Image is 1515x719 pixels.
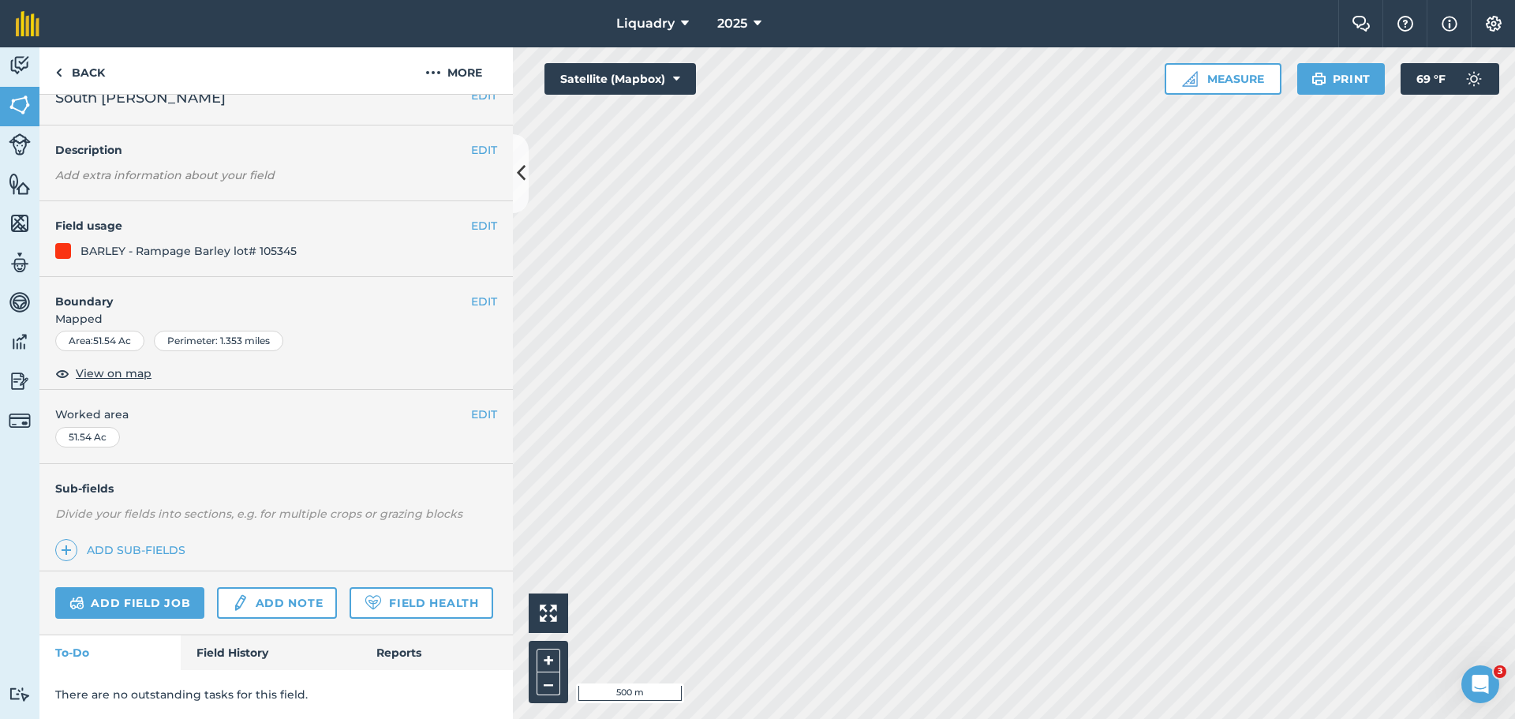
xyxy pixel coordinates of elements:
span: 3 [1494,665,1506,678]
div: 51.54 Ac [55,427,120,448]
img: svg+xml;base64,PHN2ZyB4bWxucz0iaHR0cDovL3d3dy53My5vcmcvMjAwMC9zdmciIHdpZHRoPSI1NiIgaGVpZ2h0PSI2MC... [9,172,31,196]
img: svg+xml;base64,PHN2ZyB4bWxucz0iaHR0cDovL3d3dy53My5vcmcvMjAwMC9zdmciIHdpZHRoPSIxOCIgaGVpZ2h0PSIyNC... [55,364,69,383]
em: Add extra information about your field [55,168,275,182]
img: svg+xml;base64,PD94bWwgdmVyc2lvbj0iMS4wIiBlbmNvZGluZz0idXRmLTgiPz4KPCEtLSBHZW5lcmF0b3I6IEFkb2JlIE... [9,687,31,702]
a: Reports [361,635,513,670]
img: svg+xml;base64,PHN2ZyB4bWxucz0iaHR0cDovL3d3dy53My5vcmcvMjAwMC9zdmciIHdpZHRoPSIxNCIgaGVpZ2h0PSIyNC... [61,541,72,560]
img: svg+xml;base64,PHN2ZyB4bWxucz0iaHR0cDovL3d3dy53My5vcmcvMjAwMC9zdmciIHdpZHRoPSI1NiIgaGVpZ2h0PSI2MC... [9,93,31,117]
a: Field History [181,635,360,670]
img: svg+xml;base64,PHN2ZyB4bWxucz0iaHR0cDovL3d3dy53My5vcmcvMjAwMC9zdmciIHdpZHRoPSIxOSIgaGVpZ2h0PSIyNC... [1311,69,1326,88]
span: Mapped [39,310,513,328]
a: Add field job [55,587,204,619]
img: svg+xml;base64,PHN2ZyB4bWxucz0iaHR0cDovL3d3dy53My5vcmcvMjAwMC9zdmciIHdpZHRoPSIyMCIgaGVpZ2h0PSIyNC... [425,63,441,82]
button: EDIT [471,293,497,310]
span: South [PERSON_NAME] [55,87,226,109]
a: To-Do [39,635,181,670]
span: Liquadry [616,14,675,33]
img: A question mark icon [1396,16,1415,32]
button: + [537,649,560,672]
img: Four arrows, one pointing top left, one top right, one bottom right and the last bottom left [540,605,557,622]
button: More [395,47,513,94]
button: EDIT [471,87,497,104]
img: svg+xml;base64,PD94bWwgdmVyc2lvbj0iMS4wIiBlbmNvZGluZz0idXRmLTgiPz4KPCEtLSBHZW5lcmF0b3I6IEFkb2JlIE... [9,133,31,155]
img: svg+xml;base64,PHN2ZyB4bWxucz0iaHR0cDovL3d3dy53My5vcmcvMjAwMC9zdmciIHdpZHRoPSI1NiIgaGVpZ2h0PSI2MC... [9,212,31,235]
h4: Description [55,141,497,159]
a: Add note [217,587,337,619]
button: EDIT [471,217,497,234]
img: svg+xml;base64,PD94bWwgdmVyc2lvbj0iMS4wIiBlbmNvZGluZz0idXRmLTgiPz4KPCEtLSBHZW5lcmF0b3I6IEFkb2JlIE... [9,251,31,275]
button: 69 °F [1401,63,1499,95]
em: Divide your fields into sections, e.g. for multiple crops or grazing blocks [55,507,462,521]
div: BARLEY - Rampage Barley lot# 105345 [80,242,297,260]
img: svg+xml;base64,PD94bWwgdmVyc2lvbj0iMS4wIiBlbmNvZGluZz0idXRmLTgiPz4KPCEtLSBHZW5lcmF0b3I6IEFkb2JlIE... [69,594,84,612]
button: Satellite (Mapbox) [544,63,696,95]
button: View on map [55,364,151,383]
span: 2025 [717,14,747,33]
img: Ruler icon [1182,71,1198,87]
button: EDIT [471,406,497,423]
span: Worked area [55,406,497,423]
img: svg+xml;base64,PHN2ZyB4bWxucz0iaHR0cDovL3d3dy53My5vcmcvMjAwMC9zdmciIHdpZHRoPSIxNyIgaGVpZ2h0PSIxNy... [1442,14,1457,33]
img: svg+xml;base64,PD94bWwgdmVyc2lvbj0iMS4wIiBlbmNvZGluZz0idXRmLTgiPz4KPCEtLSBHZW5lcmF0b3I6IEFkb2JlIE... [9,369,31,393]
iframe: Intercom live chat [1461,665,1499,703]
img: svg+xml;base64,PD94bWwgdmVyc2lvbj0iMS4wIiBlbmNvZGluZz0idXRmLTgiPz4KPCEtLSBHZW5lcmF0b3I6IEFkb2JlIE... [1458,63,1490,95]
button: – [537,672,560,695]
img: svg+xml;base64,PD94bWwgdmVyc2lvbj0iMS4wIiBlbmNvZGluZz0idXRmLTgiPz4KPCEtLSBHZW5lcmF0b3I6IEFkb2JlIE... [9,330,31,354]
img: svg+xml;base64,PHN2ZyB4bWxucz0iaHR0cDovL3d3dy53My5vcmcvMjAwMC9zdmciIHdpZHRoPSI5IiBoZWlnaHQ9IjI0Ii... [55,63,62,82]
h4: Boundary [39,277,471,310]
p: There are no outstanding tasks for this field. [55,686,497,703]
img: svg+xml;base64,PD94bWwgdmVyc2lvbj0iMS4wIiBlbmNvZGluZz0idXRmLTgiPz4KPCEtLSBHZW5lcmF0b3I6IEFkb2JlIE... [9,54,31,77]
img: Two speech bubbles overlapping with the left bubble in the forefront [1352,16,1371,32]
button: Measure [1165,63,1281,95]
a: Add sub-fields [55,539,192,561]
button: EDIT [471,141,497,159]
div: Perimeter : 1.353 miles [154,331,283,351]
h4: Sub-fields [39,480,513,497]
h4: Field usage [55,217,471,234]
img: A cog icon [1484,16,1503,32]
img: svg+xml;base64,PD94bWwgdmVyc2lvbj0iMS4wIiBlbmNvZGluZz0idXRmLTgiPz4KPCEtLSBHZW5lcmF0b3I6IEFkb2JlIE... [231,594,249,612]
a: Back [39,47,121,94]
span: View on map [76,365,151,382]
button: Print [1297,63,1386,95]
span: 69 ° F [1416,63,1446,95]
a: Field Health [350,587,492,619]
div: Area : 51.54 Ac [55,331,144,351]
img: fieldmargin Logo [16,11,39,36]
img: svg+xml;base64,PD94bWwgdmVyc2lvbj0iMS4wIiBlbmNvZGluZz0idXRmLTgiPz4KPCEtLSBHZW5lcmF0b3I6IEFkb2JlIE... [9,290,31,314]
img: svg+xml;base64,PD94bWwgdmVyc2lvbj0iMS4wIiBlbmNvZGluZz0idXRmLTgiPz4KPCEtLSBHZW5lcmF0b3I6IEFkb2JlIE... [9,410,31,432]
